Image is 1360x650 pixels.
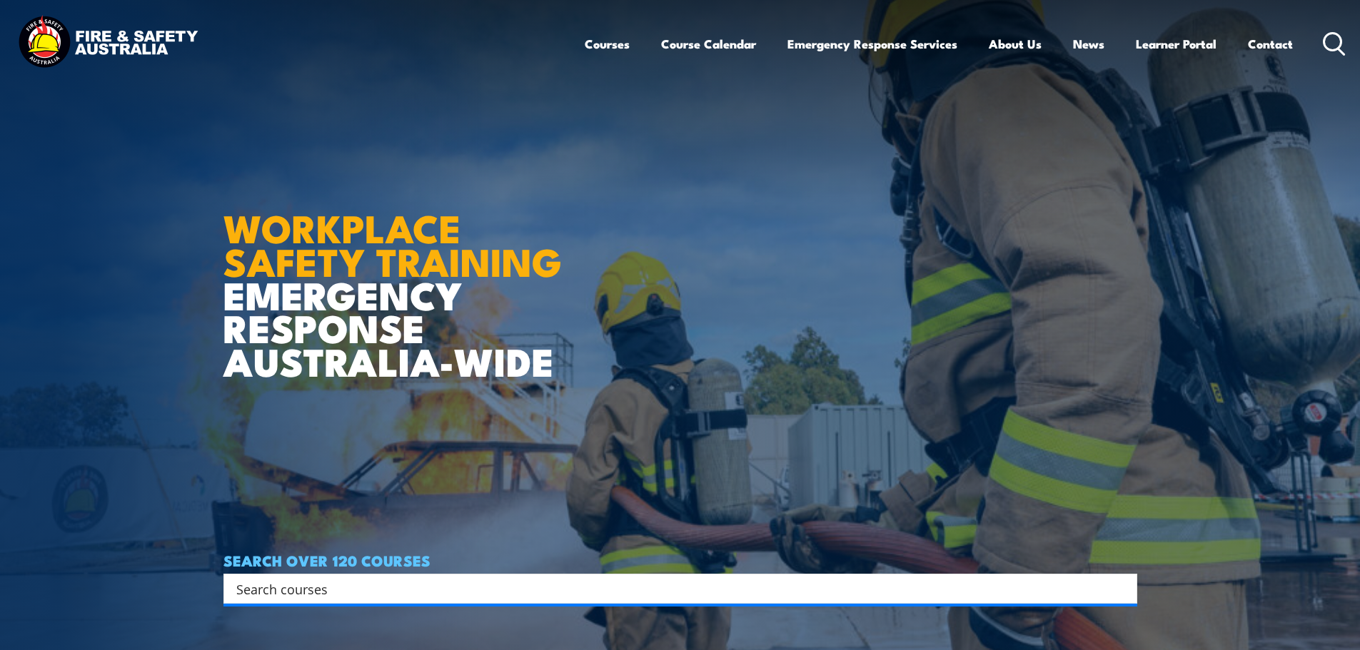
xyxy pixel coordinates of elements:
[223,175,573,377] h1: EMERGENCY RESPONSE AUSTRALIA-WIDE
[1073,25,1104,63] a: News
[661,25,756,63] a: Course Calendar
[236,578,1106,599] input: Search input
[1248,25,1293,63] a: Contact
[787,25,957,63] a: Emergency Response Services
[239,579,1109,599] form: Search form
[989,25,1042,63] a: About Us
[1112,579,1132,599] button: Search magnifier button
[585,25,630,63] a: Courses
[1136,25,1217,63] a: Learner Portal
[223,552,1137,568] h4: SEARCH OVER 120 COURSES
[223,197,562,290] strong: WORKPLACE SAFETY TRAINING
